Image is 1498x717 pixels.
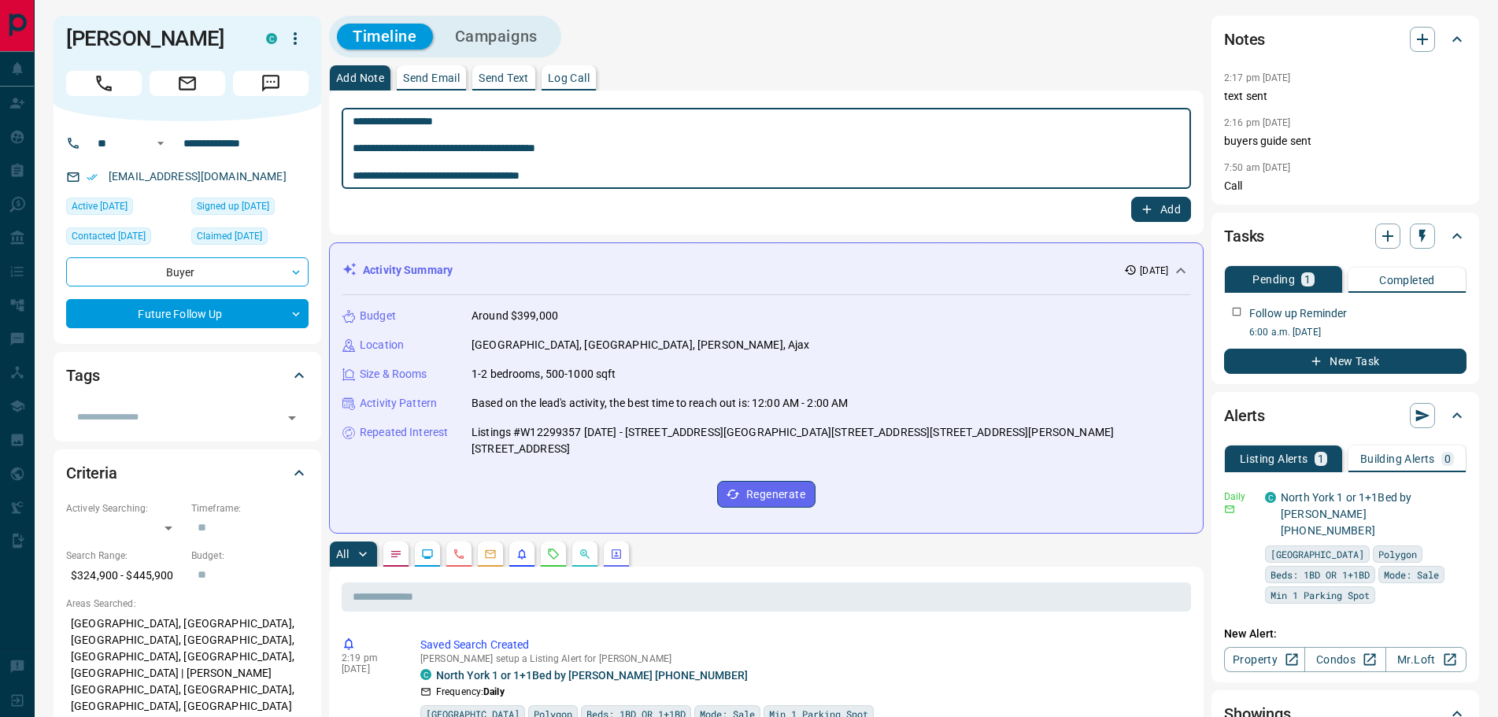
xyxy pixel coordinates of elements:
[1304,274,1311,285] p: 1
[1224,88,1467,105] p: text sent
[1385,647,1467,672] a: Mr.Loft
[472,308,558,324] p: Around $399,000
[360,366,427,383] p: Size & Rooms
[1224,117,1291,128] p: 2:16 pm [DATE]
[336,72,384,83] p: Add Note
[472,424,1190,457] p: Listings #W12299357 [DATE] - [STREET_ADDRESS][GEOGRAPHIC_DATA][STREET_ADDRESS][STREET_ADDRESS][PE...
[1249,305,1347,322] p: Follow up Reminder
[66,198,183,220] div: Sun Aug 10 2025
[363,262,453,279] p: Activity Summary
[66,454,309,492] div: Criteria
[197,198,269,214] span: Signed up [DATE]
[1379,275,1435,286] p: Completed
[1140,264,1168,278] p: [DATE]
[1249,325,1467,339] p: 6:00 a.m. [DATE]
[1318,453,1324,464] p: 1
[717,481,816,508] button: Regenerate
[197,228,262,244] span: Claimed [DATE]
[191,549,309,563] p: Budget:
[1224,27,1265,52] h2: Notes
[390,548,402,560] svg: Notes
[66,257,309,286] div: Buyer
[1224,349,1467,374] button: New Task
[547,548,560,560] svg: Requests
[1224,626,1467,642] p: New Alert:
[479,72,529,83] p: Send Text
[109,170,287,183] a: [EMAIL_ADDRESS][DOMAIN_NAME]
[66,227,183,249] div: Sun Aug 10 2025
[1384,567,1439,582] span: Mode: Sale
[484,548,497,560] svg: Emails
[342,663,397,674] p: [DATE]
[1444,453,1451,464] p: 0
[342,256,1190,285] div: Activity Summary[DATE]
[191,198,309,220] div: Sun Aug 10 2025
[483,686,505,697] strong: Daily
[1224,133,1467,150] p: buyers guide sent
[1271,587,1370,603] span: Min 1 Parking Spot
[72,198,128,214] span: Active [DATE]
[66,299,309,328] div: Future Follow Up
[421,548,434,560] svg: Lead Browsing Activity
[66,501,183,516] p: Actively Searching:
[1224,217,1467,255] div: Tasks
[66,26,242,51] h1: [PERSON_NAME]
[420,653,1185,664] p: [PERSON_NAME] setup a Listing Alert for [PERSON_NAME]
[516,548,528,560] svg: Listing Alerts
[1224,162,1291,173] p: 7:50 am [DATE]
[66,71,142,96] span: Call
[72,228,146,244] span: Contacted [DATE]
[1224,72,1291,83] p: 2:17 pm [DATE]
[66,363,99,388] h2: Tags
[191,501,309,516] p: Timeframe:
[472,366,616,383] p: 1-2 bedrooms, 500-1000 sqft
[420,637,1185,653] p: Saved Search Created
[1224,403,1265,428] h2: Alerts
[1224,647,1305,672] a: Property
[472,395,848,412] p: Based on the lead's activity, the best time to reach out is: 12:00 AM - 2:00 AM
[1224,490,1256,504] p: Daily
[548,72,590,83] p: Log Call
[1131,197,1191,222] button: Add
[66,460,117,486] h2: Criteria
[436,685,505,699] p: Frequency:
[360,424,448,441] p: Repeated Interest
[66,597,309,611] p: Areas Searched:
[360,337,404,353] p: Location
[1360,453,1435,464] p: Building Alerts
[87,172,98,183] svg: Email Verified
[579,548,591,560] svg: Opportunities
[403,72,460,83] p: Send Email
[1224,504,1235,515] svg: Email
[1265,492,1276,503] div: condos.ca
[1224,224,1264,249] h2: Tasks
[342,652,397,663] p: 2:19 pm
[1240,453,1308,464] p: Listing Alerts
[191,227,309,249] div: Sun Aug 10 2025
[151,134,170,153] button: Open
[439,24,553,50] button: Campaigns
[1224,20,1467,58] div: Notes
[233,71,309,96] span: Message
[1252,274,1295,285] p: Pending
[420,669,431,680] div: condos.ca
[436,669,748,682] a: North York 1 or 1+1Bed by [PERSON_NAME] [PHONE_NUMBER]
[150,71,225,96] span: Email
[1378,546,1417,562] span: Polygon
[472,337,810,353] p: [GEOGRAPHIC_DATA], [GEOGRAPHIC_DATA], [PERSON_NAME], Ajax
[336,549,349,560] p: All
[1304,647,1385,672] a: Condos
[1224,397,1467,434] div: Alerts
[66,357,309,394] div: Tags
[360,395,437,412] p: Activity Pattern
[453,548,465,560] svg: Calls
[1224,178,1467,194] p: Call
[1271,567,1370,582] span: Beds: 1BD OR 1+1BD
[337,24,433,50] button: Timeline
[1281,491,1411,537] a: North York 1 or 1+1Bed by [PERSON_NAME] [PHONE_NUMBER]
[360,308,396,324] p: Budget
[66,563,183,589] p: $324,900 - $445,900
[610,548,623,560] svg: Agent Actions
[66,549,183,563] p: Search Range:
[1271,546,1364,562] span: [GEOGRAPHIC_DATA]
